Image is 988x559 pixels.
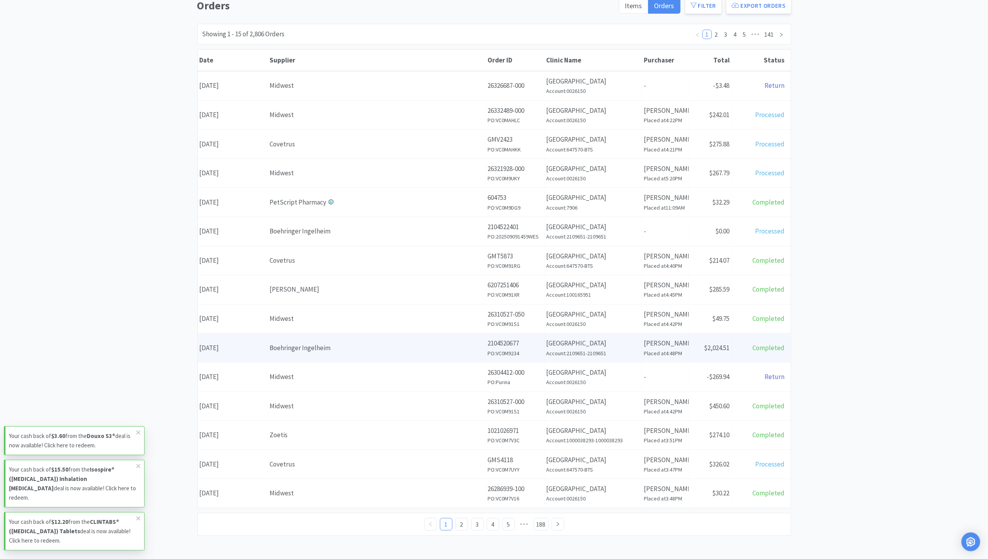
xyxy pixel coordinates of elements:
h6: PO: 202509091459WES [488,232,542,241]
p: 26310527-050 [488,309,542,320]
p: [GEOGRAPHIC_DATA] [547,338,640,349]
span: Completed [753,256,785,265]
a: 4 [731,30,740,39]
li: Next Page [552,518,564,531]
li: Next Page [777,30,786,39]
i: icon: left [695,32,700,37]
p: [PERSON_NAME] [644,309,687,320]
span: Processed [756,227,785,235]
li: 4 [731,30,740,39]
div: Date [200,56,266,64]
span: Completed [753,285,785,294]
h6: Placed at 3:51PM [644,436,687,445]
span: Completed [753,402,785,410]
a: 5 [503,518,515,530]
p: [GEOGRAPHIC_DATA] [547,455,640,465]
p: [GEOGRAPHIC_DATA] [547,76,640,87]
h6: Placed at 4:45PM [644,290,687,299]
p: [GEOGRAPHIC_DATA] [547,251,640,262]
div: Midwest [270,110,484,120]
h6: Placed at 4:40PM [644,262,687,270]
h6: PO: VC0M9DG9 [488,203,542,212]
p: [PERSON_NAME] [644,192,687,203]
a: 141 [762,30,776,39]
span: -$3.48 [713,81,730,90]
p: 6207251406 [488,280,542,290]
h6: Account: 647570-BTS [547,145,640,154]
span: Completed [753,344,785,352]
span: ••• [518,518,531,531]
h6: Account: 0026150 [547,378,640,386]
div: Status [734,56,785,64]
p: [PERSON_NAME] [644,164,687,174]
h6: Account: 1000038293-1000038293 [547,436,640,445]
div: Covetrus [270,255,484,266]
div: Midwest [270,401,484,411]
p: [PERSON_NAME] [644,484,687,494]
p: 2104520677 [488,338,542,349]
li: 2 [712,30,721,39]
li: 1 [702,30,712,39]
p: GMT5873 [488,251,542,262]
h6: Account: 0026150 [547,87,640,95]
span: Return [765,372,785,381]
p: [PERSON_NAME] [644,251,687,262]
p: Your cash back of from the deal is now available! Click here to redeem. [9,431,136,450]
h6: Placed at 4:21PM [644,145,687,154]
div: Boehringer Ingelheim [270,343,484,353]
a: 3 [472,518,483,530]
h6: PO: VC0MAHLC [488,116,542,125]
i: icon: right [556,522,560,527]
li: 4 [487,518,499,531]
a: 4 [487,518,499,530]
p: 26326687-000 [488,80,542,91]
div: Midwest [270,168,484,178]
p: [PERSON_NAME] [644,134,687,145]
h6: Placed at 3:48PM [644,494,687,503]
p: [GEOGRAPHIC_DATA] [547,425,640,436]
h6: PO: VC0MAHKK [488,145,542,154]
h6: Placed at 5:20PM [644,174,687,183]
h6: Placed at 4:48PM [644,349,687,358]
li: Previous Page [693,30,702,39]
span: $326.02 [709,460,730,468]
p: 2104522401 [488,222,542,232]
div: PetScript Pharmacy [270,197,484,208]
div: Midwest [270,80,484,91]
p: [GEOGRAPHIC_DATA] [547,367,640,378]
a: 5 [740,30,749,39]
p: [PERSON_NAME] [644,338,687,349]
strong: $15.50 [51,466,68,473]
span: $450.60 [709,402,730,410]
div: [DATE] [198,483,268,503]
div: [DATE] [198,279,268,299]
span: Completed [753,489,785,497]
div: [DATE] [198,105,268,125]
li: 1 [440,518,452,531]
i: icon: left [428,522,433,527]
h6: PO: Purina [488,378,542,386]
a: 2 [456,518,468,530]
strong: $3.60 [51,432,65,440]
div: [DATE] [198,425,268,445]
h6: PO: VC0M91S1 [488,320,542,328]
span: Completed [753,314,785,323]
div: [DATE] [198,163,268,183]
li: 188 [534,518,548,531]
p: [PERSON_NAME] [644,425,687,436]
div: Open Intercom Messenger [961,532,980,551]
p: 1021026971 [488,425,542,436]
a: 1 [703,30,711,39]
p: 26286939-100 [488,484,542,494]
div: Midwest [270,372,484,382]
li: Previous Page [424,518,437,531]
h6: Account: 7906 [547,203,640,212]
h6: PO: VC0M91RG [488,262,542,270]
span: $242.01 [709,110,730,119]
span: Processed [756,140,785,148]
p: [PERSON_NAME] [644,455,687,465]
span: Return [765,81,785,90]
p: 26321928-000 [488,164,542,174]
li: 3 [471,518,484,531]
